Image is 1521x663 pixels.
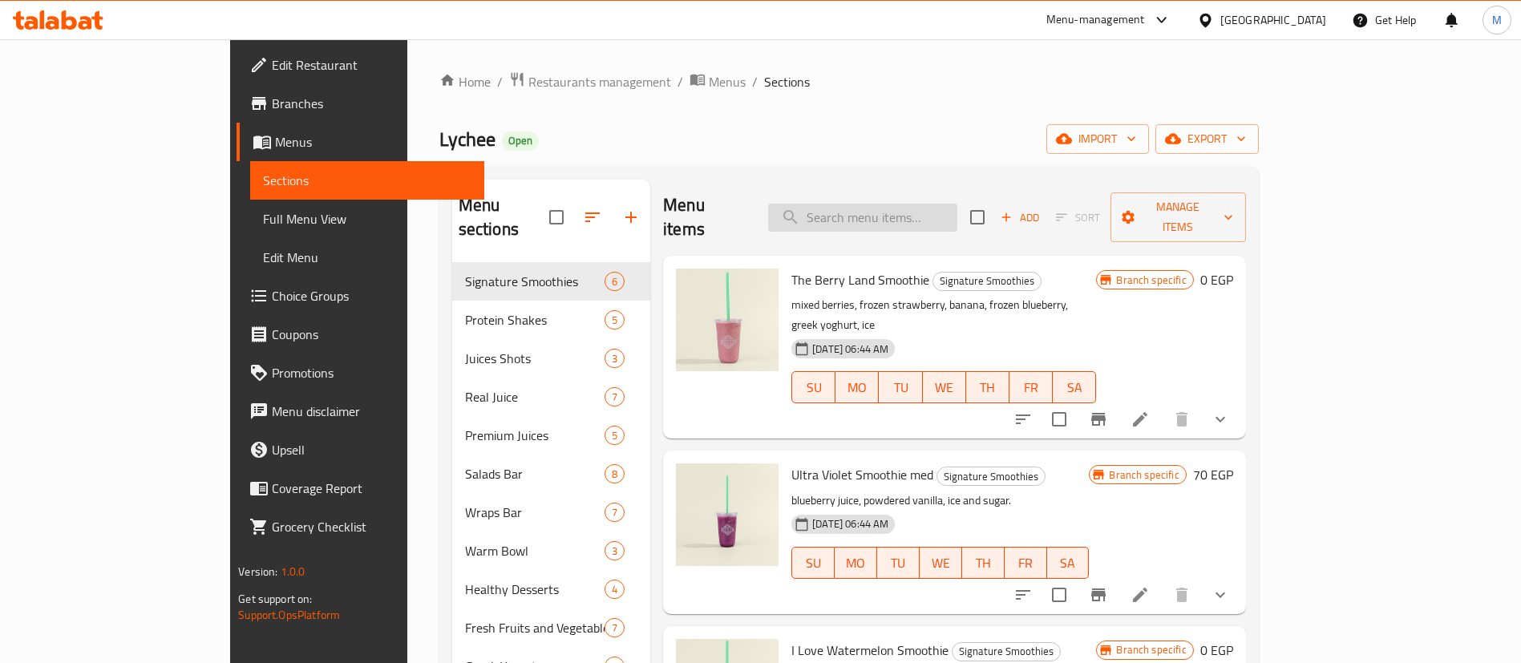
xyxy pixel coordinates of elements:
[932,272,1042,291] div: Signature Smoothies
[605,582,624,597] span: 4
[1011,552,1041,575] span: FR
[452,532,651,570] div: Warm Bowl3
[263,209,471,228] span: Full Menu View
[791,295,1096,335] p: mixed berries, frozen strawberry, banana, frozen blueberry, greek yoghurt, ice
[272,363,471,382] span: Promotions
[272,517,471,536] span: Grocery Checklist
[605,387,625,406] div: items
[465,503,605,522] div: Wraps Bar
[1046,124,1149,154] button: import
[238,604,340,625] a: Support.OpsPlatform
[1059,129,1136,149] span: import
[465,310,605,329] div: Protein Shakes
[502,134,539,148] span: Open
[937,467,1045,486] span: Signature Smoothies
[835,371,879,403] button: MO
[272,440,471,459] span: Upsell
[1042,402,1076,436] span: Select to update
[605,503,625,522] div: items
[605,272,625,291] div: items
[877,547,920,579] button: TU
[605,618,625,637] div: items
[1046,10,1145,30] div: Menu-management
[994,205,1046,230] span: Add item
[238,561,277,582] span: Version:
[1201,400,1240,439] button: show more
[605,428,624,443] span: 5
[237,507,484,546] a: Grocery Checklist
[966,371,1009,403] button: TH
[752,72,758,91] li: /
[1079,400,1118,439] button: Branch-specific-item
[528,72,671,91] span: Restaurants management
[272,55,471,75] span: Edit Restaurant
[237,469,484,507] a: Coverage Report
[1200,269,1233,291] h6: 0 EGP
[933,272,1041,290] span: Signature Smoothies
[452,416,651,455] div: Premium Juices5
[1211,410,1230,429] svg: Show Choices
[465,349,605,368] span: Juices Shots
[663,193,749,241] h2: Menu items
[936,467,1046,486] div: Signature Smoothies
[459,193,550,241] h2: Menu sections
[764,72,810,91] span: Sections
[272,479,471,498] span: Coverage Report
[920,547,962,579] button: WE
[465,426,605,445] span: Premium Juices
[272,325,471,344] span: Coupons
[465,541,605,560] span: Warm Bowl
[952,642,1061,661] div: Signature Smoothies
[1079,576,1118,614] button: Branch-specific-item
[791,463,933,487] span: Ultra Violet Smoothie med
[605,349,625,368] div: items
[879,371,922,403] button: TU
[465,580,605,599] div: Healthy Desserts
[1054,552,1083,575] span: SA
[237,84,484,123] a: Branches
[452,301,651,339] div: Protein Shakes5
[678,72,683,91] li: /
[237,123,484,161] a: Menus
[605,464,625,483] div: items
[509,71,671,92] a: Restaurants management
[690,71,746,92] a: Menus
[605,310,625,329] div: items
[237,315,484,354] a: Coupons
[452,339,651,378] div: Juices Shots3
[605,467,624,482] span: 8
[1053,371,1096,403] button: SA
[791,491,1089,511] p: blueberry juice, powdered vanilla, ice and sugar.
[923,371,966,403] button: WE
[465,464,605,483] span: Salads Bar
[452,608,651,647] div: Fresh Fruits and Vegetables7
[1042,578,1076,612] span: Select to update
[1211,585,1230,604] svg: Show Choices
[973,376,1003,399] span: TH
[842,376,872,399] span: MO
[275,132,471,152] span: Menus
[465,618,605,637] span: Fresh Fruits and Vegetables
[709,72,746,91] span: Menus
[929,376,960,399] span: WE
[884,552,913,575] span: TU
[605,580,625,599] div: items
[676,463,779,566] img: Ultra Violet Smoothie med
[885,376,916,399] span: TU
[272,94,471,113] span: Branches
[465,387,605,406] span: Real Juice
[263,248,471,267] span: Edit Menu
[791,547,835,579] button: SU
[1059,376,1090,399] span: SA
[250,200,484,238] a: Full Menu View
[1220,11,1326,29] div: [GEOGRAPHIC_DATA]
[452,262,651,301] div: Signature Smoothies6
[969,552,998,575] span: TH
[250,161,484,200] a: Sections
[605,621,624,636] span: 7
[806,516,895,532] span: [DATE] 06:44 AM
[605,274,624,289] span: 6
[605,544,624,559] span: 3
